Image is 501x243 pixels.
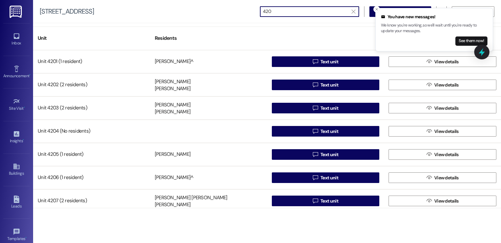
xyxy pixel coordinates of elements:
button: View details [389,56,496,67]
div: [PERSON_NAME]^ [155,174,193,181]
span: • [29,73,30,77]
i:  [313,129,318,134]
div: Unit 4201 (1 resident) [33,55,150,68]
i:  [313,82,318,88]
div: Unit 4206 (1 resident) [33,171,150,184]
span: Text unit [320,82,338,89]
div: Unit 4207 (2 residents) [33,194,150,208]
i:  [427,152,432,157]
span: View details [434,58,459,65]
div: You have new messages! [381,14,487,20]
a: Leads [3,194,30,212]
input: Search by resident name or unit number [263,7,348,16]
div: [PERSON_NAME] [155,202,190,209]
button: View details [389,172,496,183]
i:  [427,175,432,180]
div: [PERSON_NAME] [155,109,190,116]
i:  [352,9,355,14]
button: Close toast [373,6,380,13]
button: Text unit [272,172,380,183]
div: [STREET_ADDRESS] [40,8,94,15]
span: Text unit [320,105,338,112]
span: • [24,105,25,110]
span: View details [434,174,459,181]
span: • [23,138,24,142]
i:  [427,129,432,134]
div: [PERSON_NAME] [155,101,190,108]
span: • [25,235,26,240]
span: View details [434,198,459,205]
i:  [313,105,318,111]
span: Text unit [320,151,338,158]
button: Text unit [272,103,380,113]
a: Buildings [3,161,30,179]
span: View details [434,151,459,158]
i:  [313,198,318,204]
button: Text unit [272,80,380,90]
button: Text unit [272,196,380,206]
button: View details [389,149,496,160]
div: Residents [150,30,267,46]
div: Unit [33,30,150,46]
button: View details [389,126,496,137]
div: Unit 4203 (2 residents) [33,101,150,115]
a: Insights • [3,128,30,146]
button: View details [389,80,496,90]
button: Text All Apartments [369,6,431,17]
div: [PERSON_NAME] [155,151,190,158]
i:  [427,198,432,204]
i:  [313,152,318,157]
div: Unit 4205 (1 resident) [33,148,150,161]
a: Site Visit • [3,96,30,114]
span: View details [434,105,459,112]
a: Inbox [3,30,30,48]
button: View details [389,103,496,113]
div: Unit 4202 (2 residents) [33,78,150,91]
span: View details [434,128,459,135]
span: Text unit [320,174,338,181]
button: Text unit [272,126,380,137]
i:  [427,59,432,64]
div: [PERSON_NAME] [PERSON_NAME] [155,194,228,201]
div: [PERSON_NAME]^ [155,58,193,65]
div: [PERSON_NAME] [155,78,190,85]
button: Text unit [272,56,380,67]
i:  [427,82,432,88]
span: View details [434,82,459,89]
span: Text unit [320,198,338,205]
div: Unit 4204 (No residents) [33,125,150,138]
span: Text unit [320,58,338,65]
button: View details [389,196,496,206]
div: [PERSON_NAME] [155,86,190,92]
span: Text unit [320,128,338,135]
i:  [313,175,318,180]
img: ResiDesk Logo [10,6,23,18]
button: Text unit [272,149,380,160]
i:  [313,59,318,64]
i:  [427,105,432,111]
button: See them now! [455,36,487,46]
p: We know you're working, so we'll wait until you're ready to update your messages. [381,23,487,34]
button: Clear text [348,7,359,17]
